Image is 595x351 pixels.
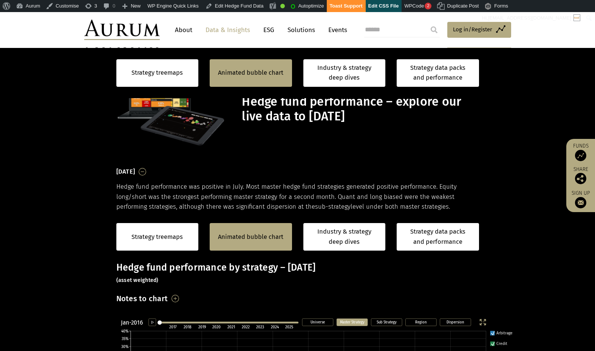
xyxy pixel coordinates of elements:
span: sub-strategy [315,203,351,210]
img: Aurum [84,20,160,40]
a: ESG [260,23,278,37]
h3: Notes to chart [116,292,168,305]
h1: Hedge fund performance – explore our live data to [DATE] [242,94,477,124]
a: Animated bubble chart [218,68,283,78]
a: Sign up [570,190,591,208]
a: Data & Insights [202,23,254,37]
span: [EMAIL_ADDRESS][DOMAIN_NAME] [488,15,571,21]
img: Access Funds [575,150,586,161]
a: Log in/Register [447,22,511,38]
a: Strategy data packs and performance [397,223,479,251]
a: Industry & strategy deep dives [303,59,386,87]
a: Strategy data packs and performance [397,59,479,87]
a: Animated bubble chart [218,232,283,242]
img: Share this post [575,173,586,184]
a: Industry & strategy deep dives [303,223,386,251]
a: Strategy treemaps [131,232,183,242]
img: Sign up to our newsletter [575,197,586,208]
span: Log in/Register [453,25,492,34]
div: Share [570,167,591,184]
h3: Hedge fund performance by strategy – [DATE] [116,262,479,285]
a: Hi, [479,12,583,24]
a: About [171,23,196,37]
a: Funds [570,143,591,161]
a: Solutions [284,23,319,37]
a: Events [325,23,347,37]
h3: [DATE] [116,166,135,177]
p: Hedge fund performance was positive in July. Most master hedge fund strategies generated positive... [116,182,479,212]
input: Submit [427,22,442,37]
a: Strategy treemaps [131,68,183,78]
small: (asset weighted) [116,277,159,283]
